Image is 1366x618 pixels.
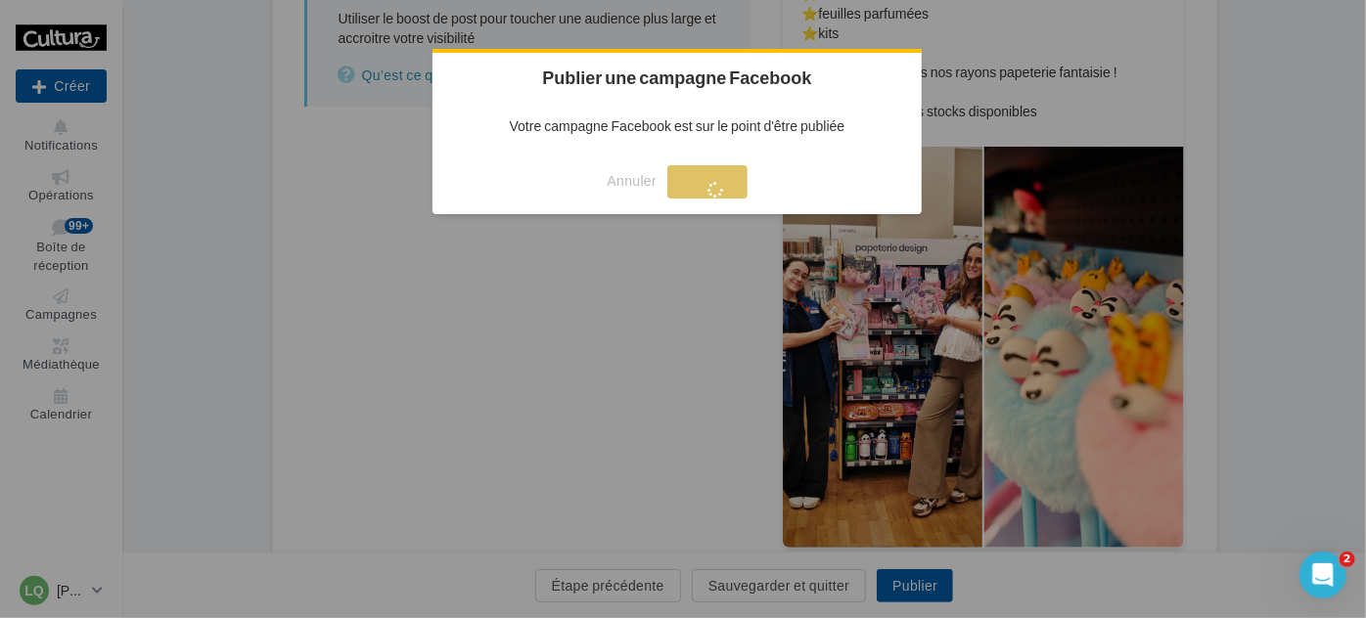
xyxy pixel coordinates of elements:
[1299,552,1346,598] iframe: Intercom live chat
[1340,552,1355,567] span: 2
[667,165,747,199] button: Publier
[433,53,922,102] h2: Publier une campagne Facebook
[433,102,922,150] p: Votre campagne Facebook est sur le point d'être publiée
[607,165,657,197] button: Annuler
